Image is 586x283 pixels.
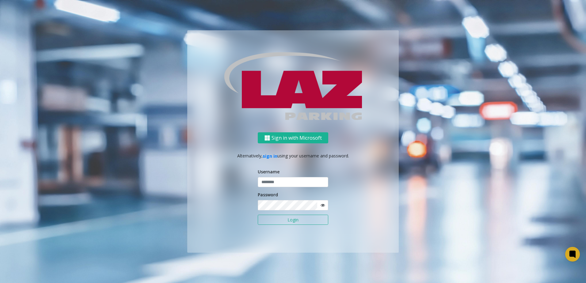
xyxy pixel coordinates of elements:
[258,132,328,144] button: Sign in with Microsoft
[258,168,280,175] label: Username
[193,153,393,159] p: Alternatively, using your username and password.
[263,153,277,159] a: sign in
[258,191,278,198] label: Password
[258,215,328,225] button: Login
